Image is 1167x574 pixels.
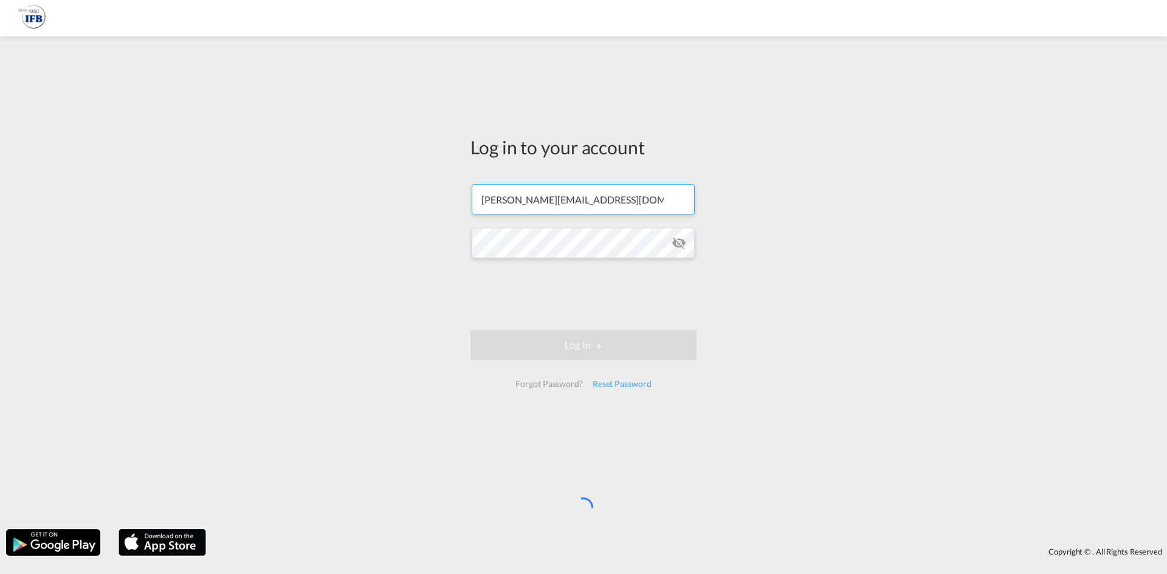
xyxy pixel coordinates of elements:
img: google.png [5,528,102,557]
div: Forgot Password? [511,373,587,395]
img: apple.png [117,528,207,557]
button: LOGIN [470,330,697,360]
img: 1f261f00256b11eeaf3d89493e6660f9.png [18,5,46,32]
div: Reset Password [588,373,656,395]
div: Log in to your account [470,134,697,160]
iframe: reCAPTCHA [491,270,676,318]
md-icon: icon-eye-off [672,236,686,250]
input: Enter email/phone number [472,184,695,214]
div: Copyright © . All Rights Reserved [212,541,1167,562]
